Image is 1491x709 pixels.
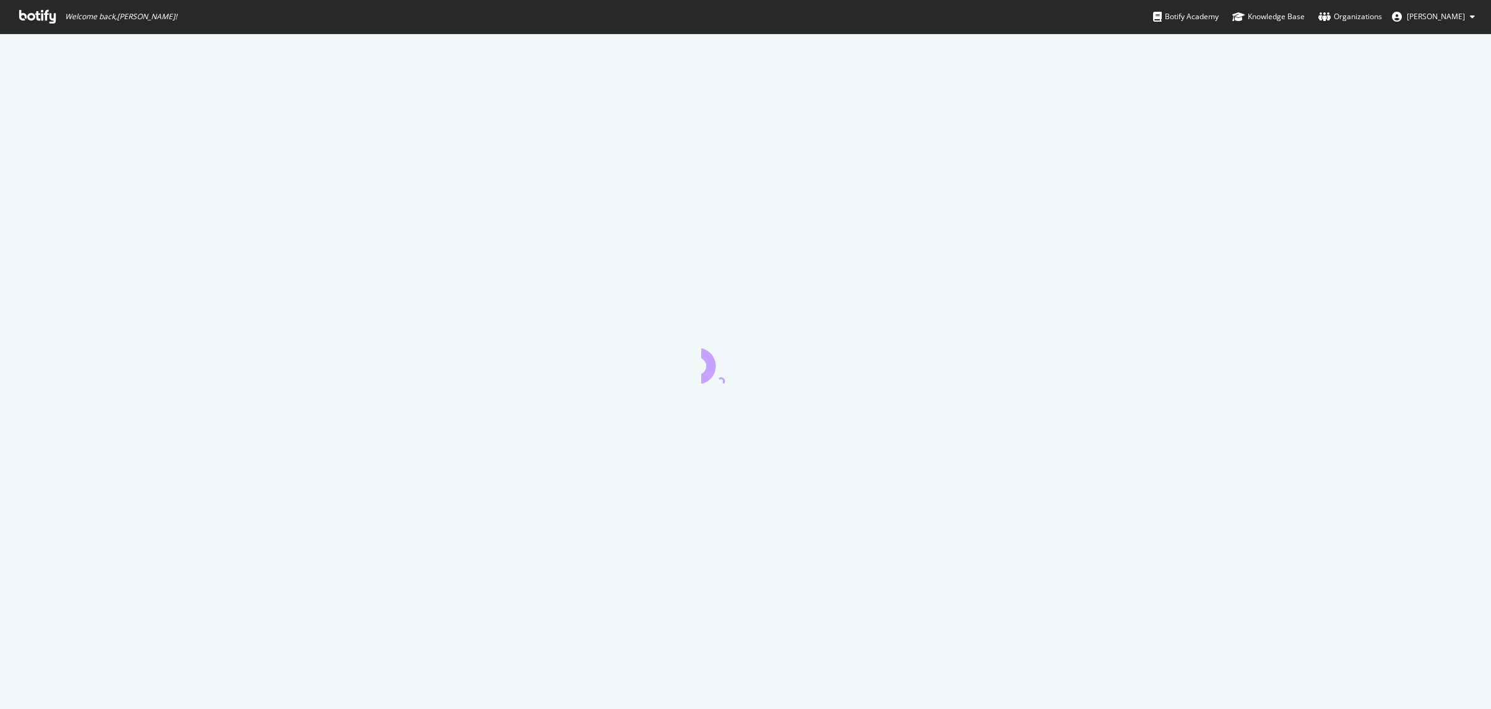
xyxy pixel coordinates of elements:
[701,339,790,384] div: animation
[1153,11,1219,23] div: Botify Academy
[1318,11,1382,23] div: Organizations
[1382,7,1485,27] button: [PERSON_NAME]
[65,12,177,22] span: Welcome back, [PERSON_NAME] !
[1407,11,1465,22] span: Jacob Klein
[1232,11,1305,23] div: Knowledge Base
